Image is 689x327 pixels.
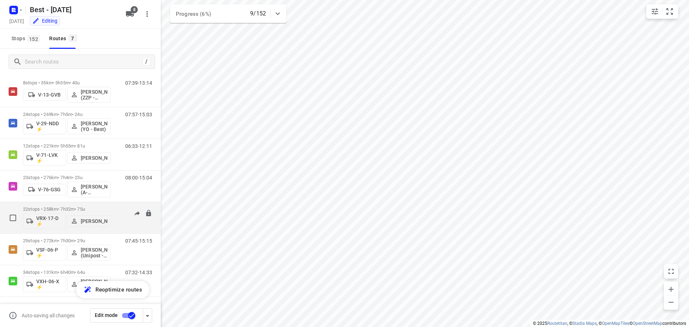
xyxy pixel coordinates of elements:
button: More [140,7,154,21]
p: [PERSON_NAME] (Unipost - Best - ZZP) [81,279,107,290]
div: Routes [49,34,79,43]
p: [PERSON_NAME] (ZZP - Best) [81,89,107,101]
p: 23 stops • 276km • 7h4m • 23u [23,175,111,180]
p: 34 stops • 131km • 6h40m • 64u [23,270,111,275]
button: [PERSON_NAME] (ZZP - Best) [67,87,111,103]
a: OpenMapTiles [602,321,629,326]
button: Fit zoom [662,4,677,19]
button: VRX-17-D ⚡ [23,213,66,229]
p: 07:39-13:14 [125,80,152,86]
button: Lock route [145,210,152,218]
p: V-71-LVK ⚡ [36,152,63,164]
p: VRX-17-D ⚡ [36,215,63,227]
span: Progress (6%) [176,11,211,17]
button: 8 [123,7,137,21]
p: VSF-06-P ⚡ [36,247,63,258]
button: Send to driver [130,206,144,221]
p: [PERSON_NAME] (Unipost - Best - ZZP) [81,247,107,258]
p: [PERSON_NAME] [81,155,107,161]
button: Map settings [648,4,662,19]
p: Auto-saving all changes [22,313,75,318]
button: V-29-NDD ⚡ [23,118,66,134]
a: Stadia Maps [572,321,597,326]
li: © 2025 , © , © © contributors [533,321,686,326]
p: 22 stops • 258km • 7h32m • 75u [23,206,111,212]
p: 06:33-12:11 [125,143,152,149]
p: 9/152 [250,9,266,18]
div: / [142,58,150,66]
p: 24 stops • 269km • 7h5m • 24u [23,112,111,117]
span: Select [6,211,20,225]
button: V-13-GVB [23,89,66,101]
p: [PERSON_NAME] [81,218,107,224]
p: 12 stops • 221km • 5h55m • 81u [23,143,111,149]
span: 8 [131,6,138,13]
span: Edit mode [95,312,118,318]
button: [PERSON_NAME] (A-flexibleservice - Best- ZZP) [67,182,111,197]
button: Reoptimize routes [76,281,149,298]
a: Routetitan [547,321,567,326]
span: Reoptimize routes [95,285,142,294]
span: Stops [11,34,42,43]
button: [PERSON_NAME] [67,152,111,164]
h5: Project date [6,17,27,25]
span: 152 [27,35,40,42]
p: 07:57-15:03 [125,112,152,117]
button: [PERSON_NAME] [67,215,111,227]
button: V-76-GSG [23,184,66,195]
h5: Rename [27,4,120,15]
span: 7 [69,34,77,42]
button: V-71-LVK ⚡ [23,150,66,166]
p: [PERSON_NAME] (A-flexibleservice - Best- ZZP) [81,184,107,195]
button: VSF-06-P ⚡ [23,245,66,261]
p: V-13-GVB [38,92,61,98]
button: [PERSON_NAME] (Unipost - Best - ZZP) [67,245,111,261]
p: VXH-06-X ⚡ [36,279,63,290]
p: 08:00-15:04 [125,175,152,181]
button: VXH-06-X ⚡ [23,276,66,292]
a: OpenStreetMap [633,321,662,326]
p: [PERSON_NAME] (YO - Best) [81,121,107,132]
div: Driver app settings [143,311,152,320]
p: 07:45-15:15 [125,238,152,244]
div: You are currently in edit mode. [32,17,57,24]
p: 8 stops • 35km • 5h35m • 40u [23,80,111,85]
p: 07:32-14:33 [125,270,152,275]
p: V-29-NDD ⚡ [36,121,63,132]
p: V-76-GSG [38,187,61,192]
button: [PERSON_NAME] (YO - Best) [67,118,111,134]
input: Search routes [25,56,142,67]
div: small contained button group [646,4,678,19]
div: Progress (6%)9/152 [170,4,286,23]
button: [PERSON_NAME] (Unipost - Best - ZZP) [67,276,111,292]
p: 29 stops • 272km • 7h30m • 29u [23,238,111,243]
